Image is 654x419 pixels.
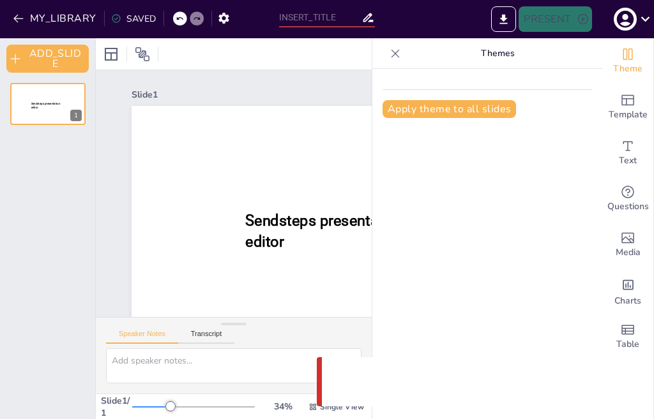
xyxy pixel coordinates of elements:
p: Something went wrong with the request. (CORS) [358,374,603,390]
div: 34 % [268,401,298,413]
div: Get real-time input from your audience [602,176,653,222]
span: Theme [613,62,643,76]
input: INSERT_TITLE [279,8,362,27]
span: Sendsteps presentation editor [31,102,60,109]
div: SAVED [111,13,156,25]
div: Layout [101,44,121,64]
button: PRESENT [519,6,591,32]
div: Add charts and graphs [602,268,653,314]
span: Template [609,108,648,122]
button: EXPORT_TO_POWERPOINT [491,6,516,32]
span: Text [619,154,637,168]
div: Add images, graphics, shapes or video [602,222,653,268]
span: Sendsteps presentation editor [245,212,404,251]
button: ADD_SLIDE [6,45,89,73]
button: Apply theme to all slides [383,100,516,118]
span: Questions [607,200,649,214]
div: Change the overall theme [602,38,653,84]
div: 1 [10,83,86,125]
span: Table [616,337,639,351]
span: Position [135,47,150,62]
button: Transcript [178,330,235,344]
div: Add text boxes [602,130,653,176]
div: Add ready made slides [602,84,653,130]
div: Add a table [602,314,653,360]
span: Media [616,246,641,260]
div: 1 [70,110,82,121]
span: Charts [614,294,641,308]
div: Slide 1 [132,89,406,101]
p: Themes [406,38,589,69]
button: MY_LIBRARY [10,8,102,29]
div: Slide 1 / 1 [101,395,132,419]
button: Speaker Notes [106,330,178,344]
